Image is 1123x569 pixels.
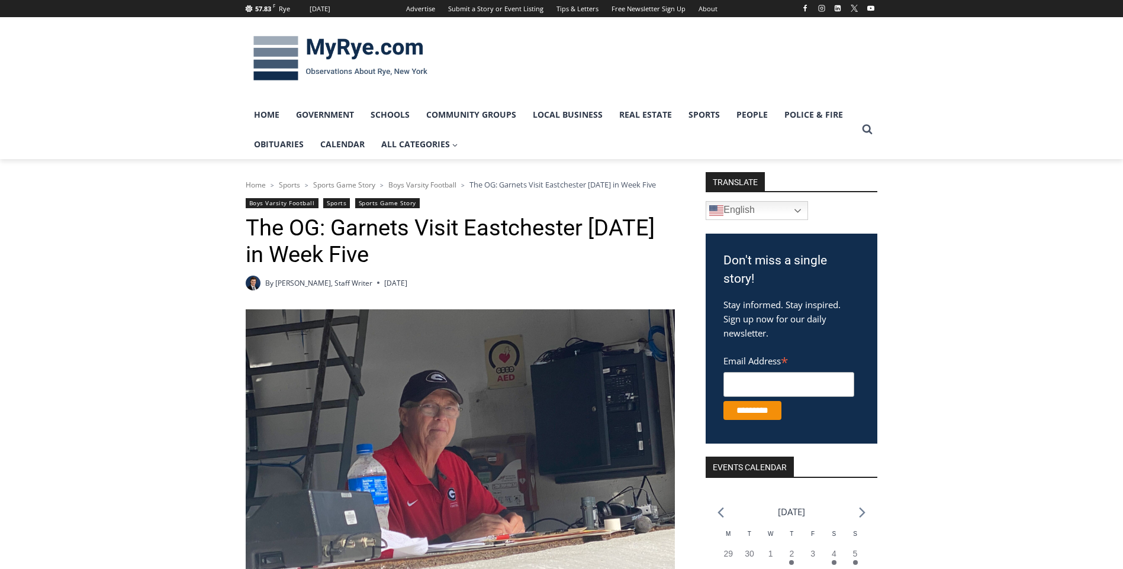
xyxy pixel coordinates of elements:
a: Boys Varsity Football [388,180,456,190]
div: Saturday [823,529,845,548]
span: The OG: Garnets Visit Eastchester [DATE] in Week Five [469,179,656,190]
span: > [271,181,274,189]
nav: Breadcrumbs [246,179,675,190]
a: Community Groups [418,100,525,130]
time: 29 [723,549,733,558]
time: [DATE] [384,277,407,289]
h1: The OG: Garnets Visit Eastchester [DATE] in Week Five [246,215,675,269]
span: F [811,531,815,537]
a: Sports Game Story [355,198,420,208]
div: Monday [717,529,739,548]
time: 5 [853,549,858,558]
time: 1 [768,549,773,558]
li: [DATE] [778,504,805,520]
button: 1 [760,548,781,569]
img: en [709,203,723,218]
time: 3 [810,549,815,558]
strong: TRANSLATE [706,172,765,191]
a: Home [246,100,288,130]
a: X [847,1,861,15]
a: Obituaries [246,130,312,159]
a: Schools [362,100,418,130]
a: Sports [323,198,350,208]
nav: Primary Navigation [246,100,857,160]
span: S [853,531,857,537]
div: Tuesday [739,529,760,548]
div: [DATE] [310,4,330,14]
button: 29 [717,548,739,569]
span: All Categories [381,138,458,151]
img: MyRye.com [246,28,435,89]
span: T [748,531,751,537]
a: Police & Fire [776,100,851,130]
h3: Don't miss a single story! [723,251,860,289]
em: Has events [832,560,836,565]
div: Sunday [845,529,866,548]
a: People [728,100,776,130]
div: Friday [802,529,823,548]
a: [PERSON_NAME], Staff Writer [275,278,372,288]
button: 4 Has events [823,548,845,569]
em: Has events [789,560,794,565]
label: Email Address [723,349,854,370]
a: Author image [246,276,260,290]
button: 5 Has events [845,548,866,569]
span: 57.83 [255,4,271,13]
div: Thursday [781,529,803,548]
span: By [265,277,273,289]
a: YouTube [864,1,878,15]
span: S [832,531,836,537]
span: M [726,531,731,537]
span: W [768,531,773,537]
div: Rye [279,4,290,14]
img: Charlie Morris headshot PROFESSIONAL HEADSHOT [246,276,260,290]
p: Stay informed. Stay inspired. Sign up now for our daily newsletter. [723,298,860,340]
a: English [706,201,808,220]
span: T [790,531,793,537]
a: Instagram [815,1,829,15]
a: Sports [279,180,300,190]
a: Previous month [717,507,724,518]
a: Linkedin [831,1,845,15]
a: Calendar [312,130,373,159]
a: Sports Game Story [313,180,375,190]
a: Boys Varsity Football [246,198,318,208]
a: Next month [859,507,865,518]
em: Has events [853,560,858,565]
time: 2 [789,549,794,558]
a: Home [246,180,266,190]
button: 2 Has events [781,548,803,569]
a: Local Business [525,100,611,130]
a: Sports [680,100,728,130]
span: F [273,2,275,9]
a: Real Estate [611,100,680,130]
button: View Search Form [857,119,878,140]
time: 30 [745,549,754,558]
div: Wednesday [760,529,781,548]
a: All Categories [373,130,466,159]
a: Facebook [798,1,812,15]
span: > [461,181,465,189]
h2: Events Calendar [706,457,794,477]
a: Government [288,100,362,130]
span: > [380,181,384,189]
button: 30 [739,548,760,569]
span: > [305,181,308,189]
button: 3 [802,548,823,569]
time: 4 [832,549,836,558]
